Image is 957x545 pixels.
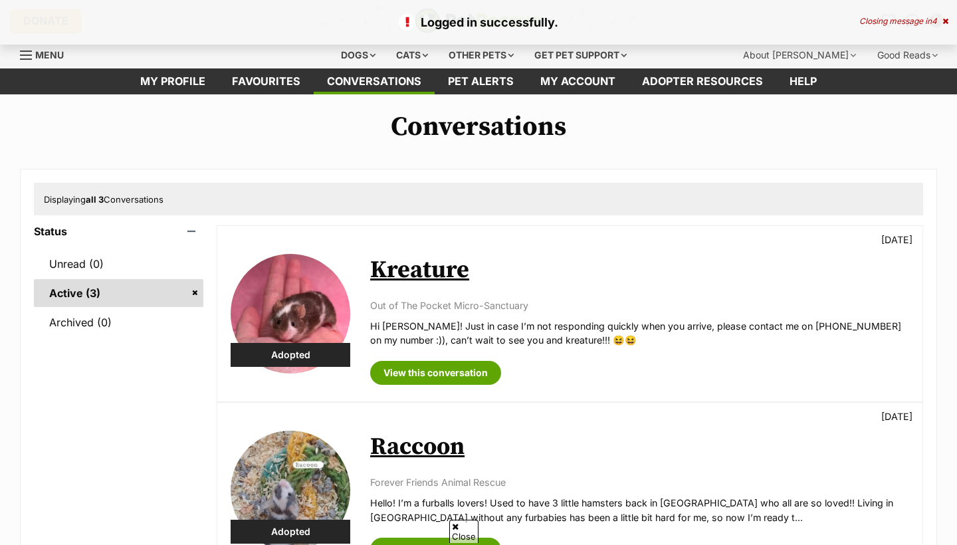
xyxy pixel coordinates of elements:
[370,361,501,385] a: View this conversation
[44,194,163,205] span: Displaying Conversations
[34,279,203,307] a: Active (3)
[387,42,437,68] div: Cats
[20,42,73,66] a: Menu
[370,475,909,489] p: Forever Friends Animal Rescue
[370,298,909,312] p: Out of The Pocket Micro-Sanctuary
[370,496,909,524] p: Hello! I’m a furballs lovers! Used to have 3 little hamsters back in [GEOGRAPHIC_DATA] who all ar...
[370,319,909,348] p: Hi [PERSON_NAME]! Just in case I’m not responding quickly when you arrive, please contact me on [...
[231,343,350,367] div: Adopted
[629,68,776,94] a: Adopter resources
[219,68,314,94] a: Favourites
[734,42,865,68] div: About [PERSON_NAME]
[868,42,947,68] div: Good Reads
[35,49,64,60] span: Menu
[776,68,830,94] a: Help
[34,308,203,336] a: Archived (0)
[34,225,203,237] header: Status
[127,68,219,94] a: My profile
[332,42,385,68] div: Dogs
[34,250,203,278] a: Unread (0)
[881,409,912,423] p: [DATE]
[881,233,912,247] p: [DATE]
[370,432,465,462] a: Raccoon
[231,254,350,374] img: Kreature
[86,194,104,205] strong: all 3
[449,520,478,543] span: Close
[527,68,629,94] a: My account
[439,42,523,68] div: Other pets
[231,520,350,544] div: Adopted
[370,255,469,285] a: Kreature
[314,68,435,94] a: conversations
[525,42,636,68] div: Get pet support
[435,68,527,94] a: Pet alerts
